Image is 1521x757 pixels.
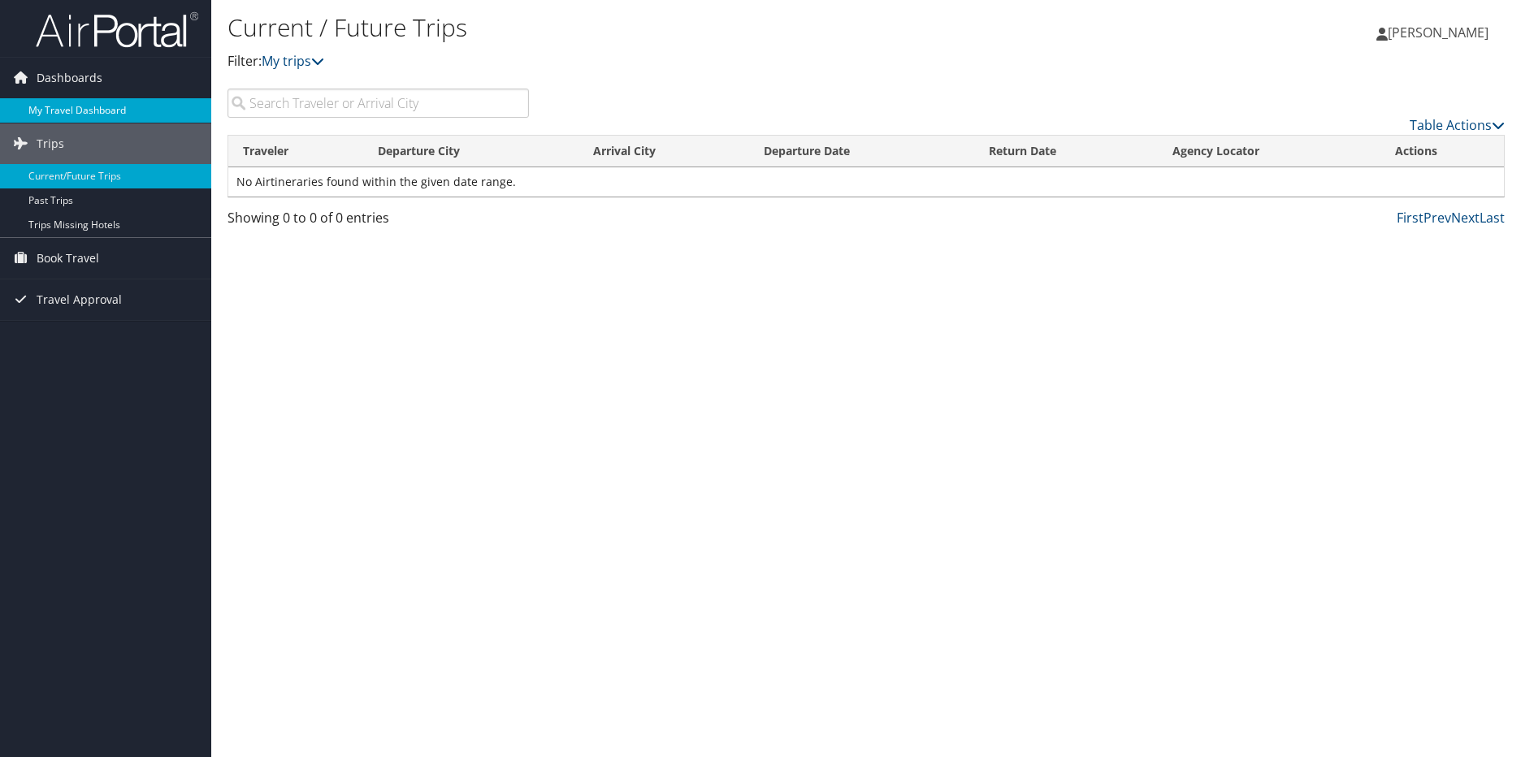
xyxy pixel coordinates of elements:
[262,52,324,70] a: My trips
[1397,209,1423,227] a: First
[363,136,578,167] th: Departure City: activate to sort column ascending
[227,89,529,118] input: Search Traveler or Arrival City
[37,279,122,320] span: Travel Approval
[1410,116,1505,134] a: Table Actions
[227,208,529,236] div: Showing 0 to 0 of 0 entries
[1158,136,1380,167] th: Agency Locator: activate to sort column ascending
[1380,136,1504,167] th: Actions
[1423,209,1451,227] a: Prev
[37,58,102,98] span: Dashboards
[37,238,99,279] span: Book Travel
[1480,209,1505,227] a: Last
[1451,209,1480,227] a: Next
[974,136,1157,167] th: Return Date: activate to sort column ascending
[1376,8,1505,57] a: [PERSON_NAME]
[228,167,1504,197] td: No Airtineraries found within the given date range.
[227,11,1079,45] h1: Current / Future Trips
[1388,24,1488,41] span: [PERSON_NAME]
[37,123,64,164] span: Trips
[578,136,749,167] th: Arrival City: activate to sort column ascending
[228,136,363,167] th: Traveler: activate to sort column ascending
[227,51,1079,72] p: Filter:
[749,136,975,167] th: Departure Date: activate to sort column descending
[36,11,198,49] img: airportal-logo.png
